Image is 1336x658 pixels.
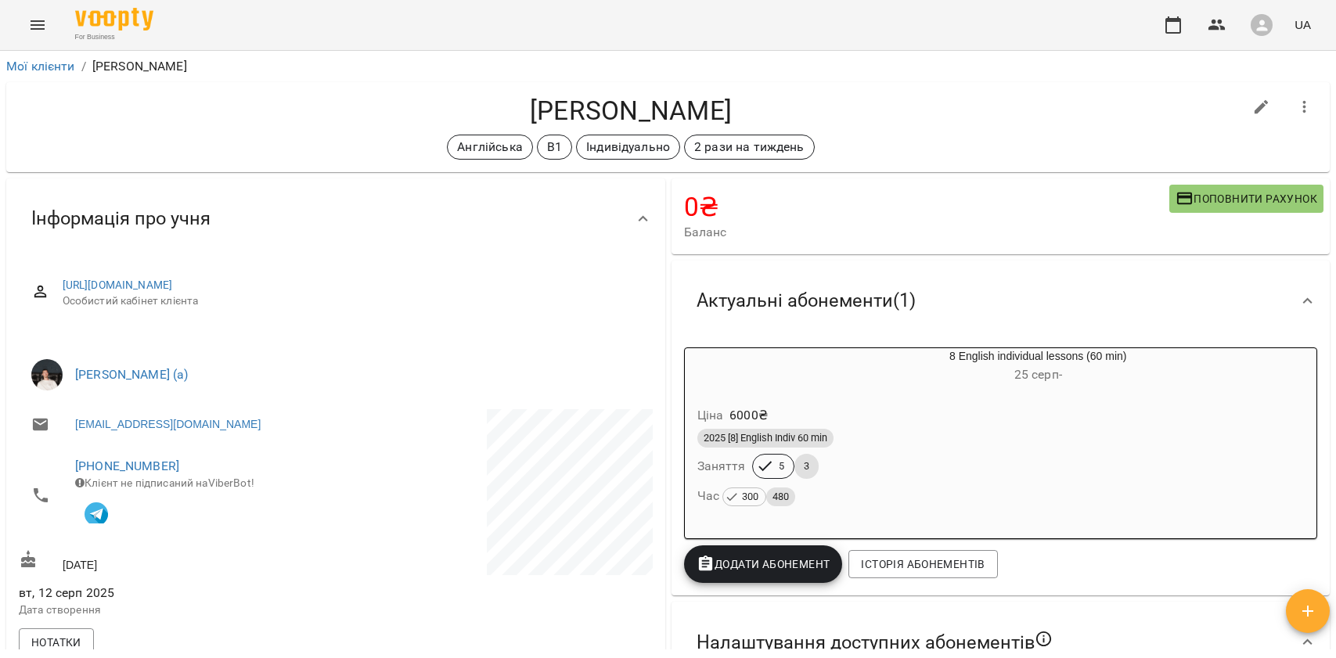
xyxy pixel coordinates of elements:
[684,191,1169,223] h4: 0 ₴
[697,289,916,313] span: Актуальні абонементи ( 1 )
[697,555,830,574] span: Додати Абонемент
[75,367,189,382] a: [PERSON_NAME] (а)
[547,138,562,156] p: B1
[1288,10,1317,39] button: UA
[697,455,746,477] h6: Заняття
[685,348,1317,526] button: 8 English individual lessons (60 min)25 серп- Ціна6000₴2025 [8] English Indiv 60 minЗаняття53Час ...
[31,207,211,231] span: Інформація про учня
[672,261,1331,341] div: Актуальні абонементи(1)
[6,178,665,259] div: Інформація про учня
[85,502,108,526] img: Telegram
[729,406,768,425] p: 6000 ₴
[19,628,94,656] button: Нотатки
[794,459,819,473] span: 3
[769,459,794,473] span: 5
[447,135,532,160] div: Англійська
[19,602,333,618] p: Дата створення
[697,630,1053,655] span: Налаштування доступних абонементів
[16,547,336,576] div: [DATE]
[684,545,843,583] button: Додати Абонемент
[75,416,261,432] a: [EMAIL_ADDRESS][DOMAIN_NAME]
[63,293,640,309] span: Особистий кабінет клієнта
[685,348,760,386] div: 8 English individual lessons (60 min)
[1035,630,1053,649] svg: Якщо не обрано жодного, клієнт зможе побачити всі публічні абонементи
[586,138,670,156] p: Індивідуально
[75,32,153,42] span: For Business
[81,57,86,76] li: /
[75,458,179,473] a: [PHONE_NUMBER]
[848,550,997,578] button: Історія абонементів
[684,223,1169,242] span: Баланс
[31,359,63,390] img: Мірошник Михайло Павлович (а)
[576,135,680,160] div: Індивідуально
[694,138,805,156] p: 2 рази на тиждень
[19,584,333,602] span: вт, 12 серп 2025
[697,405,724,426] h6: Ціна
[697,485,796,507] h6: Час
[19,6,56,44] button: Menu
[75,476,254,489] span: Клієнт не підписаний на ViberBot!
[1169,185,1323,213] button: Поповнити рахунок
[19,95,1243,127] h4: [PERSON_NAME]
[1176,189,1317,208] span: Поповнити рахунок
[766,488,795,505] span: 480
[861,555,985,574] span: Історія абонементів
[75,491,117,533] button: Клієнт підписаний на VooptyBot
[92,57,187,76] p: [PERSON_NAME]
[1295,16,1311,33] span: UA
[697,431,834,445] span: 2025 [8] English Indiv 60 min
[63,279,173,291] a: [URL][DOMAIN_NAME]
[6,59,75,74] a: Мої клієнти
[684,135,815,160] div: 2 рази на тиждень
[31,633,81,652] span: Нотатки
[75,8,153,31] img: Voopty Logo
[736,488,765,505] span: 300
[6,57,1330,76] nav: breadcrumb
[1014,367,1062,382] span: 25 серп -
[760,348,1317,386] div: 8 English individual lessons (60 min)
[457,138,522,156] p: Англійська
[537,135,572,160] div: B1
